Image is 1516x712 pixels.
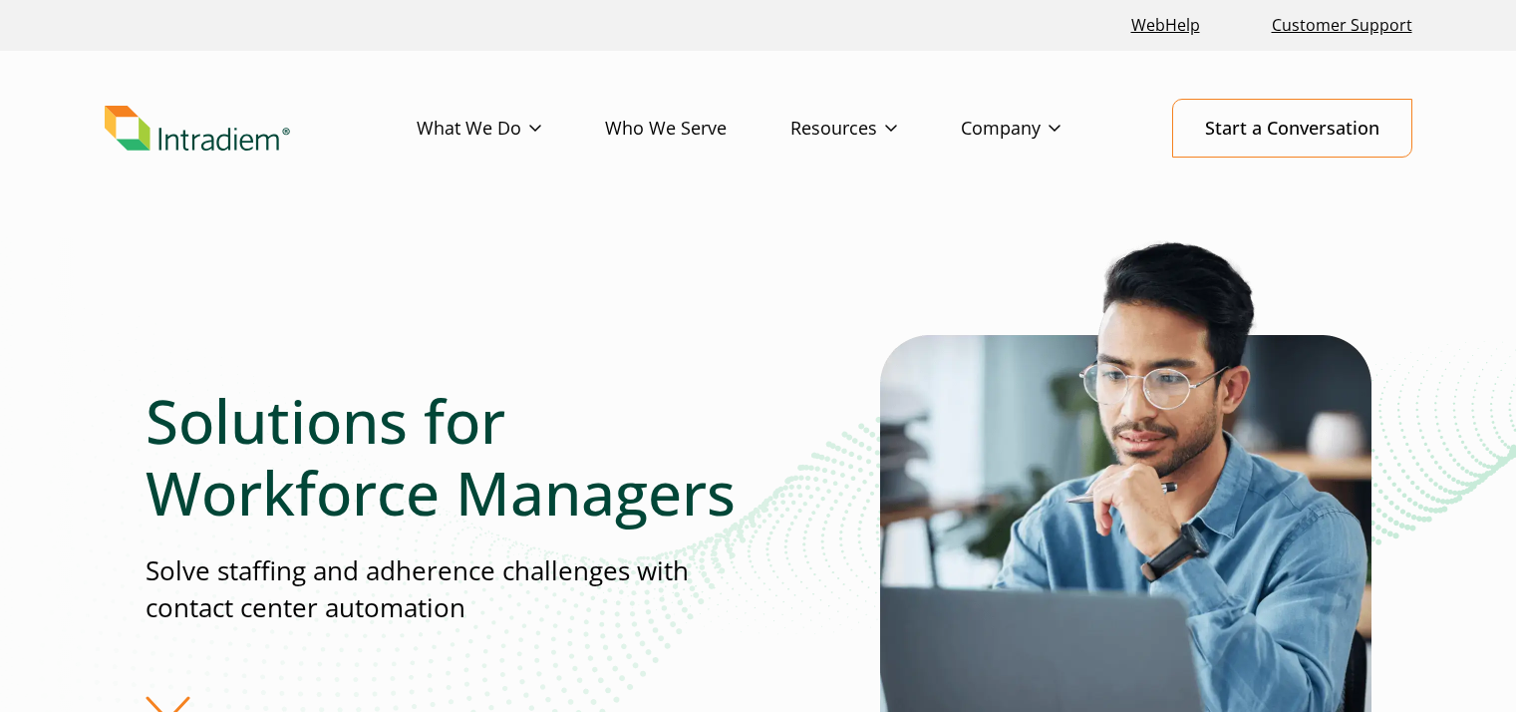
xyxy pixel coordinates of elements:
[105,106,290,152] img: Intradiem
[605,100,790,158] a: Who We Serve
[146,385,758,529] h1: Solutions for Workforce Managers
[790,100,961,158] a: Resources
[1172,99,1412,158] a: Start a Conversation
[1264,4,1420,47] a: Customer Support
[961,100,1124,158] a: Company
[146,552,758,627] p: Solve staffing and adherence challenges with contact center automation
[1123,4,1208,47] a: Link opens in a new window
[105,106,417,152] a: Link to homepage of Intradiem
[417,100,605,158] a: What We Do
